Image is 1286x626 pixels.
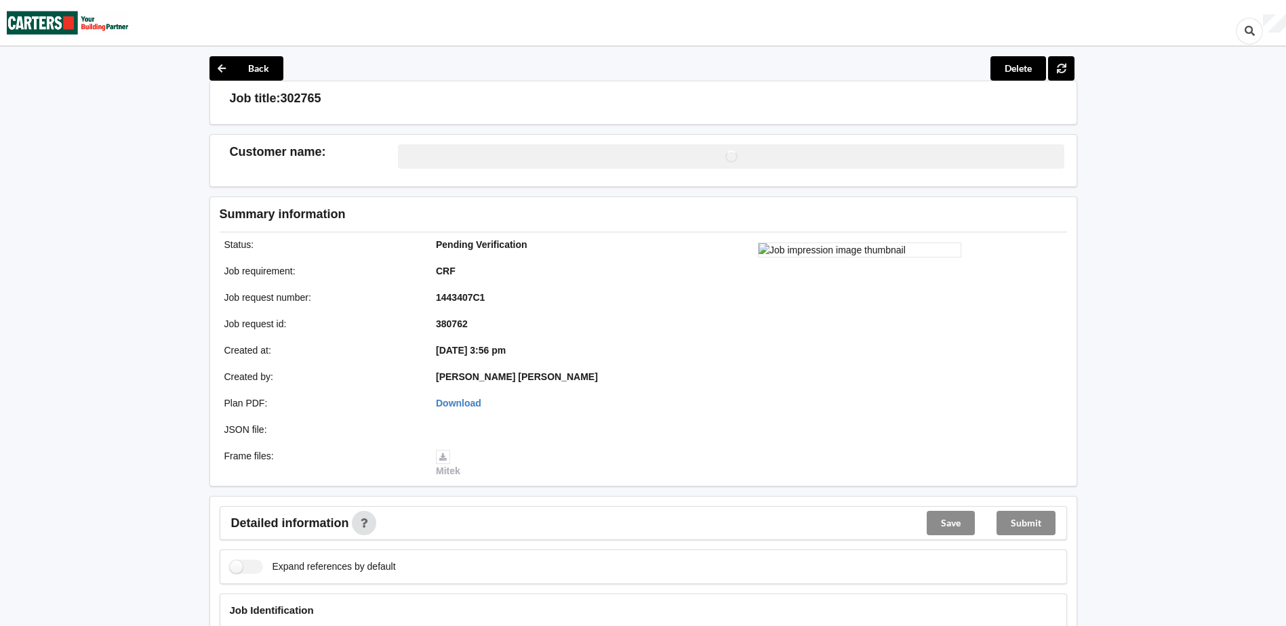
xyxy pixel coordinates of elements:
button: Delete [990,56,1046,81]
div: Job requirement : [215,264,427,278]
h3: Job title: [230,91,281,106]
button: Back [209,56,283,81]
div: User Profile [1263,14,1286,33]
h3: Summary information [220,207,851,222]
b: 1443407C1 [436,292,485,303]
h3: Customer name : [230,144,399,160]
a: Download [436,398,481,409]
b: 380762 [436,318,468,329]
img: Carters [7,1,129,45]
b: [PERSON_NAME] [PERSON_NAME] [436,371,598,382]
div: Plan PDF : [215,396,427,410]
img: Job impression image thumbnail [758,243,961,257]
label: Expand references by default [230,560,396,574]
div: Job request id : [215,317,427,331]
h4: Job Identification [230,604,1057,617]
a: Mitek [436,451,460,476]
b: Pending Verification [436,239,527,250]
div: JSON file : [215,423,427,436]
div: Frame files : [215,449,427,478]
span: Detailed information [231,517,349,529]
h3: 302765 [281,91,321,106]
b: [DATE] 3:56 pm [436,345,506,356]
div: Status : [215,238,427,251]
div: Created by : [215,370,427,383]
div: Created at : [215,343,427,357]
b: CRF [436,266,456,276]
div: Job request number : [215,291,427,304]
